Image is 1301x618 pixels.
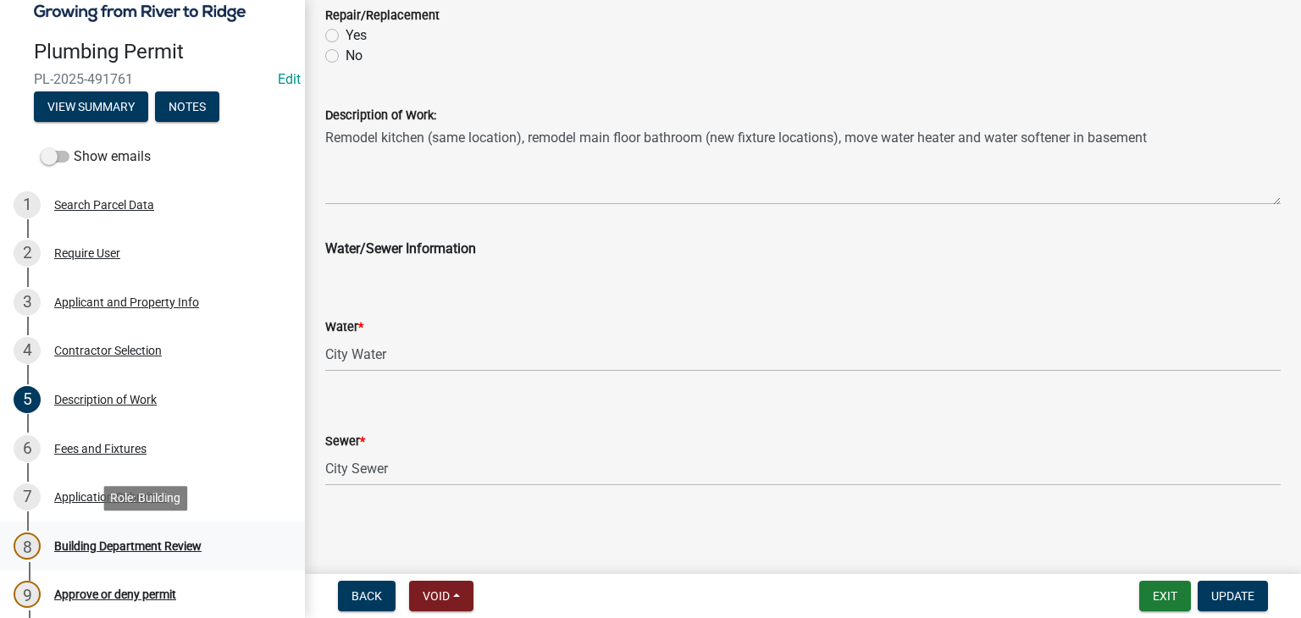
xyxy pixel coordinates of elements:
label: Water [325,322,363,334]
div: Description of Work [54,394,157,406]
div: Role: Building [103,486,187,510]
div: 1 [14,191,41,218]
div: 3 [14,289,41,316]
h4: Plumbing Permit [34,40,291,64]
div: Fees and Fixtures [54,443,147,455]
div: Application Submittal [54,491,167,503]
label: No [346,46,363,66]
div: Contractor Selection [54,345,162,356]
span: Back [352,589,382,603]
div: Approve or deny permit [54,588,176,600]
div: Building Department Review [54,540,202,552]
div: 7 [14,483,41,510]
button: Void [409,581,473,611]
div: 5 [14,386,41,413]
label: Yes [346,25,367,46]
button: View Summary [34,91,148,122]
button: Exit [1139,581,1191,611]
div: 2 [14,240,41,267]
wm-modal-confirm: Notes [155,101,219,114]
button: Notes [155,91,219,122]
button: Back [338,581,396,611]
label: Repair/Replacement [325,10,440,22]
label: Description of Work: [325,110,436,122]
div: Search Parcel Data [54,199,154,211]
label: Sewer [325,436,365,448]
a: Edit [278,71,301,87]
div: 6 [14,435,41,462]
wm-modal-confirm: Summary [34,101,148,114]
div: 4 [14,337,41,364]
div: Require User [54,247,120,259]
div: Applicant and Property Info [54,296,199,308]
wm-modal-confirm: Edit Application Number [278,71,301,87]
div: 9 [14,581,41,608]
div: 8 [14,532,41,560]
label: Show emails [41,146,151,167]
span: PL-2025-491761 [34,71,271,87]
button: Update [1198,581,1268,611]
b: Water/Sewer Information [325,240,476,257]
span: Update [1211,589,1254,603]
span: Void [423,589,450,603]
